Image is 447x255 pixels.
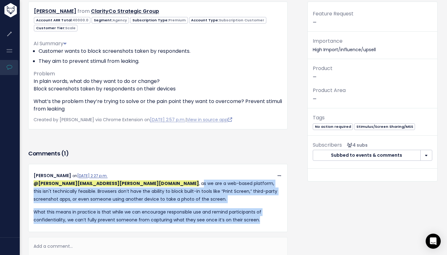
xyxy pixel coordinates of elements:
a: [PERSON_NAME] [34,8,76,15]
span: Feature Request [313,10,354,17]
span: Account ARR Total: [34,17,90,24]
a: [DATE] 2:57 p.m. [150,117,185,123]
li: They aim to prevent stimuli from leaking. [39,57,282,65]
div: — [308,9,437,32]
span: Account Type: [189,17,266,24]
span: Problem [34,70,55,77]
span: Product [313,65,333,72]
span: Customer Tier: [34,25,77,31]
p: , as we are a web-based platform, this isn't technically feasible. Browsers don’t have the abilit... [34,180,282,203]
div: Open Intercom Messenger [426,234,441,249]
span: Tags [313,114,325,121]
p: High Import/influence/upsell [313,37,432,54]
span: from [77,8,90,15]
p: What this means in practice is that while we can encourage responsible use and remind participant... [34,208,282,224]
a: No action required [313,123,353,129]
p: What’s the problem they’re trying to solve or the pain point they want to overcome? Prevent stimu... [34,98,282,113]
a: ClarityCo Strategic Group [91,8,159,15]
img: logo-white.9d6f32f41409.svg [3,3,51,17]
a: Stimulus/Screen Sharing/MSS [354,123,415,129]
span: Segment: [92,17,129,24]
button: Subbed to events & comments [313,150,421,161]
p: — [313,64,432,81]
span: Stimulus/Screen Sharing/MSS [354,123,415,130]
span: Importance [313,37,343,45]
li: Customer wants to block screenshots taken by respondents. [39,47,282,55]
span: Juan Bonilla [34,180,199,187]
span: on [72,173,108,178]
span: Subscription Customer [219,18,264,23]
span: No action required [313,123,353,130]
span: Subscribers [313,141,342,149]
span: Product Area [313,87,346,94]
span: [PERSON_NAME] [34,172,71,179]
p: In plain words, what do they want to do or change? Block screenshots taken by respondents on thei... [34,78,282,93]
span: Scale [65,25,76,30]
h3: Comments ( ) [28,149,288,158]
span: Premium [168,18,186,23]
span: Agency [113,18,127,23]
span: 40000.0 [72,18,88,23]
p: — [313,86,432,103]
span: AI Summary [34,40,67,47]
span: <p><strong>Subscribers</strong><br><br> - Kelly Kendziorski<br> - Juan Bonilla<br> - Alexander De... [344,142,368,148]
a: [DATE] 2:27 p.m. [77,173,108,178]
a: View in source app [187,117,232,123]
span: Subscription Type: [130,17,188,24]
span: Created by [PERSON_NAME] via Chrome Extension on | [34,117,232,123]
span: 1 [64,149,66,157]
